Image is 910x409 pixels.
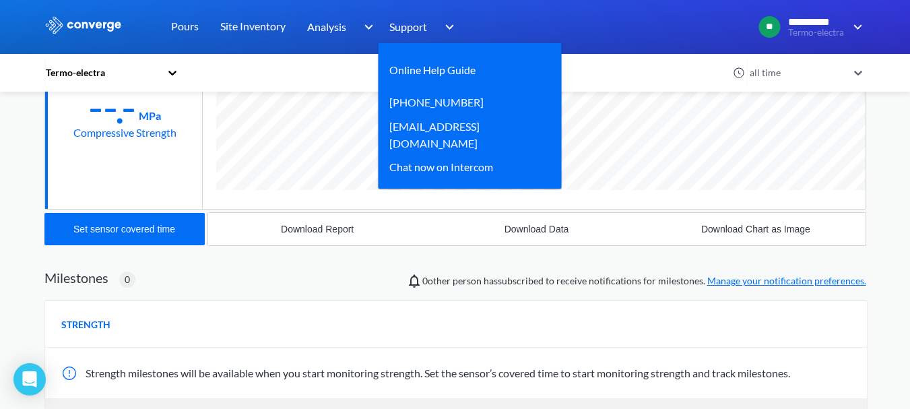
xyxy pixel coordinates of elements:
[389,61,476,78] a: Online Help Guide
[44,213,205,245] button: Set sensor covered time
[88,90,136,124] div: --.-
[355,19,377,35] img: downArrow.svg
[436,19,458,35] img: downArrow.svg
[13,363,46,396] div: Open Intercom Messenger
[845,19,866,35] img: downArrow.svg
[646,213,865,245] button: Download Chart as Image
[307,18,346,35] span: Analysis
[505,224,569,234] div: Download Data
[281,224,354,234] div: Download Report
[389,18,427,35] span: Support
[427,213,646,245] button: Download Data
[707,275,866,286] a: Manage your notification preferences.
[701,224,810,234] div: Download Chart as Image
[389,118,540,152] a: [EMAIL_ADDRESS][DOMAIN_NAME]
[746,65,847,80] div: all time
[389,94,484,111] a: [PHONE_NUMBER]
[73,224,175,234] div: Set sensor covered time
[44,270,108,286] h2: Milestones
[788,28,845,38] span: Termo-electra
[208,213,427,245] button: Download Report
[73,124,176,141] div: Compressive Strength
[44,16,123,34] img: logo_ewhite.svg
[61,317,110,332] span: STRENGTH
[422,275,451,286] span: 0 other
[406,273,422,289] img: notifications-icon.svg
[44,65,160,80] div: Termo-electra
[422,274,866,288] span: person has subscribed to receive notifications for milestones.
[733,67,745,79] img: icon-clock.svg
[125,272,130,287] span: 0
[389,158,493,175] div: Chat now on Intercom
[86,367,790,379] span: Strength milestones will be available when you start monitoring strength. Set the sensor’s covere...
